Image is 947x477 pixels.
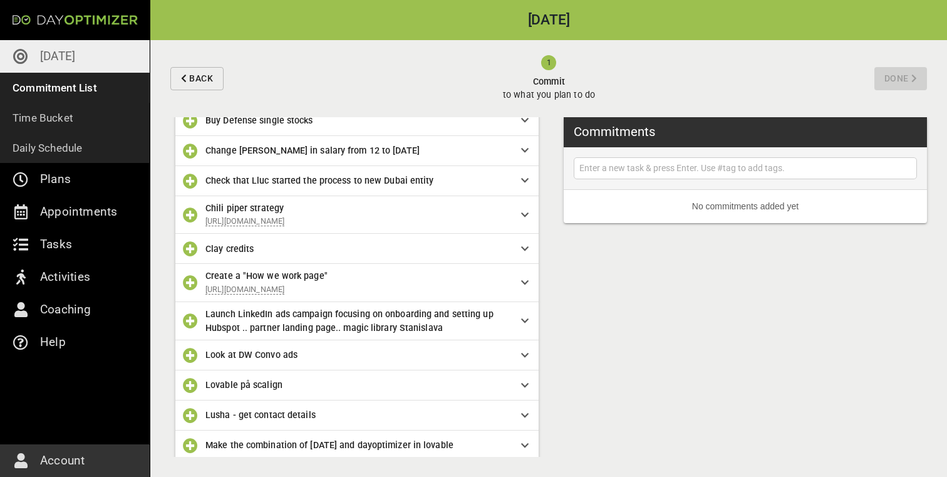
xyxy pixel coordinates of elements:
h2: [DATE] [150,13,947,28]
div: Clay credits [175,234,539,264]
p: Plans [40,169,71,189]
span: Launch LinkedIn ads campaign focusing on onboarding and setting up Hubspot .. partner landing pag... [205,309,494,333]
span: Clay credits [205,244,254,254]
div: Lusha - get contact details [175,401,539,431]
span: Change [PERSON_NAME] in salary from 12 to [DATE] [205,145,420,155]
div: Change [PERSON_NAME] in salary from 12 to [DATE] [175,136,539,166]
input: Enter a new task & press Enter. Use #tag to add tags. [577,160,914,176]
p: Account [40,451,85,471]
li: No commitments added yet [564,190,927,223]
p: Commitment List [13,79,97,97]
p: Help [40,332,66,352]
span: Look at DW Convo ads [205,350,298,360]
div: Chili piper strategy[URL][DOMAIN_NAME] [175,196,539,234]
span: Create a "How we work page" [205,271,328,281]
p: Appointments [40,202,117,222]
div: Check that Lluc started the process to new Dubai entity [175,166,539,196]
span: Make the combination of [DATE] and dayoptimizer in lovable [205,440,453,450]
a: [URL][DOMAIN_NAME] [205,216,284,226]
span: Back [189,71,213,86]
span: Lusha - get contact details [205,410,316,420]
p: [DATE] [40,46,75,66]
p: Activities [40,267,90,287]
a: [URL][DOMAIN_NAME] [205,285,284,295]
span: Commit [503,75,595,88]
div: Lovable på scalign [175,370,539,401]
text: 1 [547,58,551,67]
h3: Commitments [574,122,655,141]
div: Create a "How we work page"[URL][DOMAIN_NAME] [175,264,539,301]
div: Look at DW Convo ads [175,340,539,370]
span: Chili piper strategy [205,203,284,213]
p: Daily Schedule [13,139,83,157]
p: Time Bucket [13,109,73,127]
div: Make the combination of [DATE] and dayoptimizer in lovable [175,431,539,461]
button: Committo what you plan to do [229,40,869,117]
p: Coaching [40,300,91,320]
span: Lovable på scalign [205,380,282,390]
div: Buy Defense single stocks [175,106,539,136]
span: Buy Defense single stocks [205,115,313,125]
p: Tasks [40,234,72,254]
p: to what you plan to do [503,88,595,102]
button: Back [170,67,224,90]
img: Day Optimizer [13,15,138,25]
div: Launch LinkedIn ads campaign focusing on onboarding and setting up Hubspot .. partner landing pag... [175,302,539,341]
span: Check that Lluc started the process to new Dubai entity [205,176,434,186]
